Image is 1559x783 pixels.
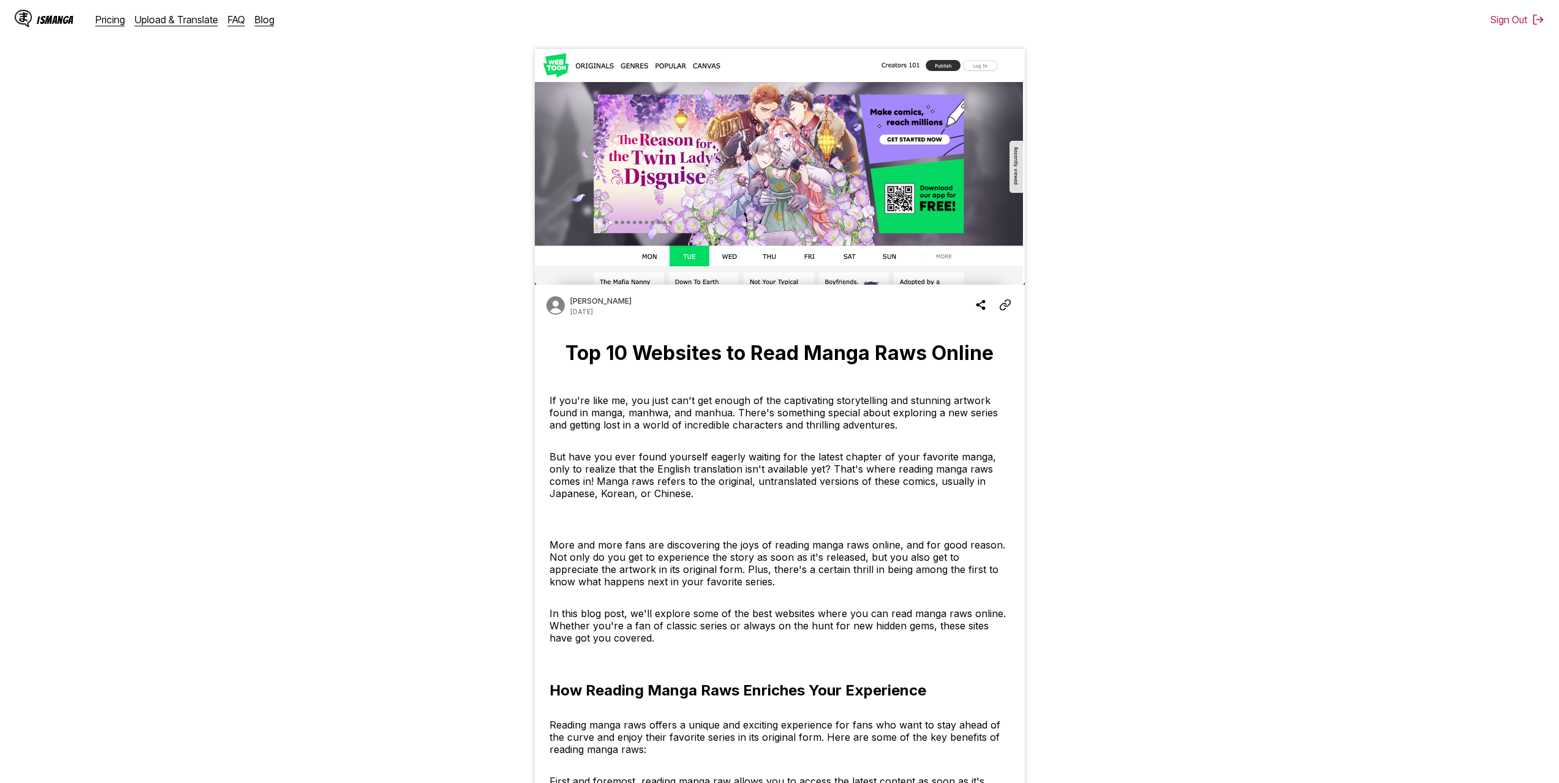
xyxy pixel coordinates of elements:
[570,296,632,305] p: Author
[37,14,74,26] div: IsManga
[549,719,1010,755] p: Reading manga raws offers a unique and exciting experience for fans who want to stay ahead of the...
[1532,13,1544,26] img: Sign out
[15,10,32,27] img: IsManga Logo
[999,298,1011,312] img: Copy Article Link
[1490,13,1544,26] button: Sign Out
[975,298,987,312] img: Share blog
[549,664,926,699] h2: How Reading Manga Raws Enriches Your Experience
[549,451,1010,500] p: But have you ever found yourself eagerly waiting for the latest chapter of your favorite manga, o...
[549,539,1010,588] p: More and more fans are discovering the joys of reading manga raws online, and for good reason. No...
[549,607,1010,644] p: In this blog post, we'll explore some of the best websites where you can read manga raws online. ...
[549,394,1010,431] p: If you're like me, you just can't get enough of the captivating storytelling and stunning artwork...
[135,13,218,26] a: Upload & Translate
[545,341,1015,365] h1: Top 10 Websites to Read Manga Raws Online
[96,13,125,26] a: Pricing
[570,308,593,315] p: Date published
[15,10,96,29] a: IsManga LogoIsManga
[535,49,1025,285] img: Cover
[545,294,567,317] img: Author avatar
[228,13,245,26] a: FAQ
[255,13,274,26] a: Blog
